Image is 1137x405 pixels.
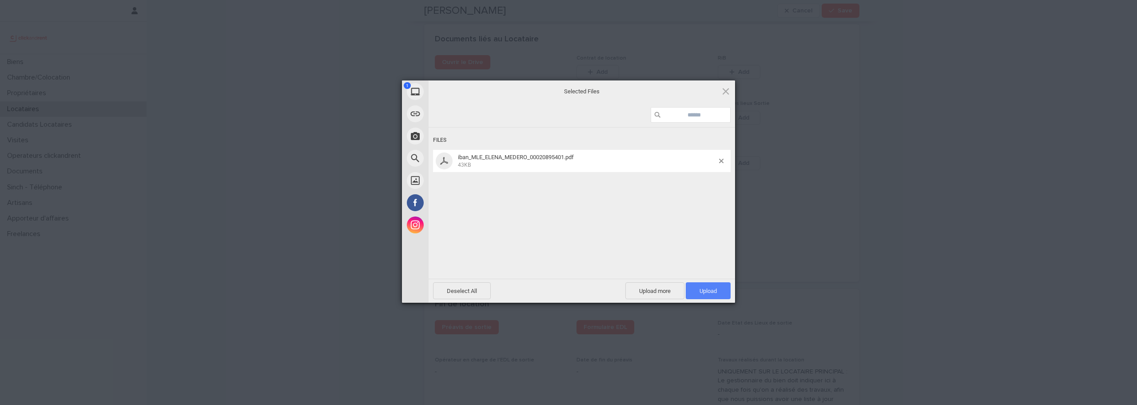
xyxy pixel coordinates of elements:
[700,288,717,294] span: Upload
[625,282,684,299] span: Upload more
[402,214,509,236] div: Instagram
[458,154,574,160] span: iban_MLE_ELENA_MEDERO_00020895401.pdf
[686,282,731,299] span: Upload
[402,169,509,192] div: Unsplash
[455,154,719,168] span: iban_MLE_ELENA_MEDERO_00020895401.pdf
[402,125,509,147] div: Take Photo
[721,86,731,96] span: Click here or hit ESC to close picker
[433,282,491,299] span: Deselect All
[402,80,509,103] div: My Device
[493,87,671,95] span: Selected Files
[402,192,509,214] div: Facebook
[402,147,509,169] div: Web Search
[433,132,731,148] div: Files
[404,82,411,89] span: 1
[458,162,471,168] span: 43KB
[402,103,509,125] div: Link (URL)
